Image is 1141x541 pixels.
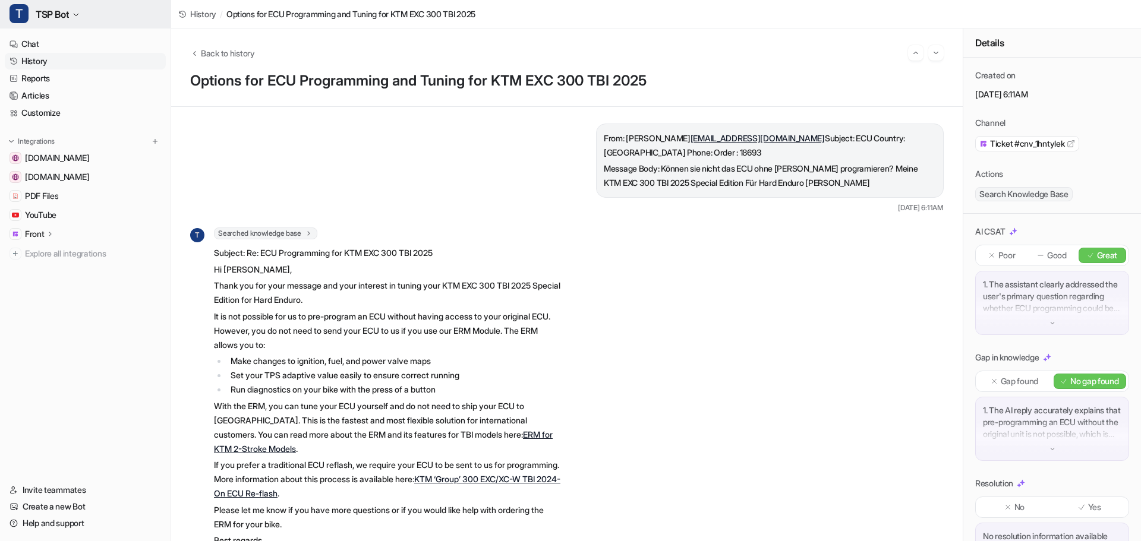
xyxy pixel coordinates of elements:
[25,152,89,164] span: [DOMAIN_NAME]
[190,47,255,59] button: Back to history
[975,187,1073,201] span: Search Knowledge Base
[5,70,166,87] a: Reports
[214,309,562,352] p: It is not possible for us to pre-program an ECU without having access to your original ECU. Howev...
[975,88,1129,100] p: [DATE] 6:11AM
[912,48,920,58] img: Previous session
[1070,375,1119,387] p: No gap found
[227,354,562,368] li: Make changes to ignition, fuel, and power valve maps
[10,4,29,23] span: T
[928,45,944,61] button: Go to next session
[979,138,1075,150] a: Ticket #cnv_1hntylek
[214,429,553,454] a: ERM for KTM 2-Stroke Models
[214,246,562,260] p: Subject: Re: ECU Programming for KTM EXC 300 TBI 2025
[975,117,1006,129] p: Channel
[975,352,1039,363] p: Gap in knowledge
[25,228,45,240] p: Front
[990,138,1064,150] span: Ticket #cnv_1hntylek
[975,226,1006,238] p: AI CSAT
[12,192,19,200] img: PDF Files
[36,6,69,23] span: TSP Bot
[25,190,58,202] span: PDF Files
[227,368,562,382] li: Set your TPS adaptive value easily to ensure correct running
[932,48,940,58] img: Next session
[908,45,923,61] button: Go to previous session
[5,36,166,52] a: Chat
[1048,445,1057,453] img: down-arrow
[190,228,204,242] span: T
[604,131,936,160] p: From: [PERSON_NAME] Subject: ECU Country: [GEOGRAPHIC_DATA] Phone: Order : 18693
[5,135,58,147] button: Integrations
[604,162,936,190] p: Message Body: Können sie nicht das ECU ohne [PERSON_NAME] programieren? Meine KTM EXC 300 TBI 202...
[214,227,317,239] span: Searched knowledge base
[5,515,166,531] a: Help and support
[5,498,166,515] a: Create a new Bot
[5,87,166,104] a: Articles
[25,171,89,183] span: [DOMAIN_NAME]
[18,137,55,146] p: Integrations
[983,279,1121,314] p: 1. The assistant clearly addressed the user's primary question regarding whether ECU programming ...
[5,150,166,166] a: www.twostrokeperformance.com.au[DOMAIN_NAME]
[220,8,223,20] span: /
[12,154,19,162] img: www.twostrokeperformance.com.au
[214,399,562,456] p: With the ERM, you can tune your ECU yourself and do not need to ship your ECU to [GEOGRAPHIC_DATA...
[1048,319,1057,327] img: down-arrow
[5,245,166,262] a: Explore all integrations
[25,209,56,221] span: YouTube
[5,105,166,121] a: Customize
[998,249,1016,261] p: Poor
[1097,249,1118,261] p: Great
[5,207,166,223] a: YouTubeYouTube
[151,137,159,145] img: menu_add.svg
[983,404,1121,440] p: 1. The AI reply accurately explains that pre-programming an ECU without the original unit is not ...
[7,137,15,145] img: expand menu
[691,133,825,143] a: [EMAIL_ADDRESS][DOMAIN_NAME]
[214,262,562,277] p: Hi [PERSON_NAME],
[190,8,216,20] span: History
[975,69,1016,81] p: Created on
[1088,501,1101,513] p: Yes
[10,248,21,260] img: explore all integrations
[214,279,562,307] p: Thank you for your message and your interest in tuning your KTM EXC 300 TBI 2025 Special Edition ...
[227,382,562,397] li: Run diagnostics on your bike with the press of a button
[975,477,1013,489] p: Resolution
[1047,249,1067,261] p: Good
[190,72,944,90] h1: Options for ECU Programming and Tuning for KTM EXC 300 TBI 2025
[898,203,944,213] span: [DATE] 6:11AM
[5,188,166,204] a: PDF FilesPDF Files
[5,482,166,498] a: Invite teammates
[5,169,166,185] a: www.tsp-erm.com[DOMAIN_NAME]
[178,8,216,20] a: History
[979,140,988,148] img: front
[214,503,562,531] p: Please let me know if you have more questions or if you would like help with ordering the ERM for...
[1014,501,1025,513] p: No
[12,173,19,181] img: www.tsp-erm.com
[12,230,19,238] img: Front
[226,8,475,20] span: Options for ECU Programming and Tuning for KTM EXC 300 TBI 2025
[1001,375,1038,387] p: Gap found
[214,458,562,501] p: If you prefer a traditional ECU reflash, we require your ECU to be sent to us for programming. Mo...
[963,29,1141,58] div: Details
[25,244,161,263] span: Explore all integrations
[5,53,166,69] a: History
[975,168,1003,180] p: Actions
[201,47,255,59] span: Back to history
[12,211,19,219] img: YouTube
